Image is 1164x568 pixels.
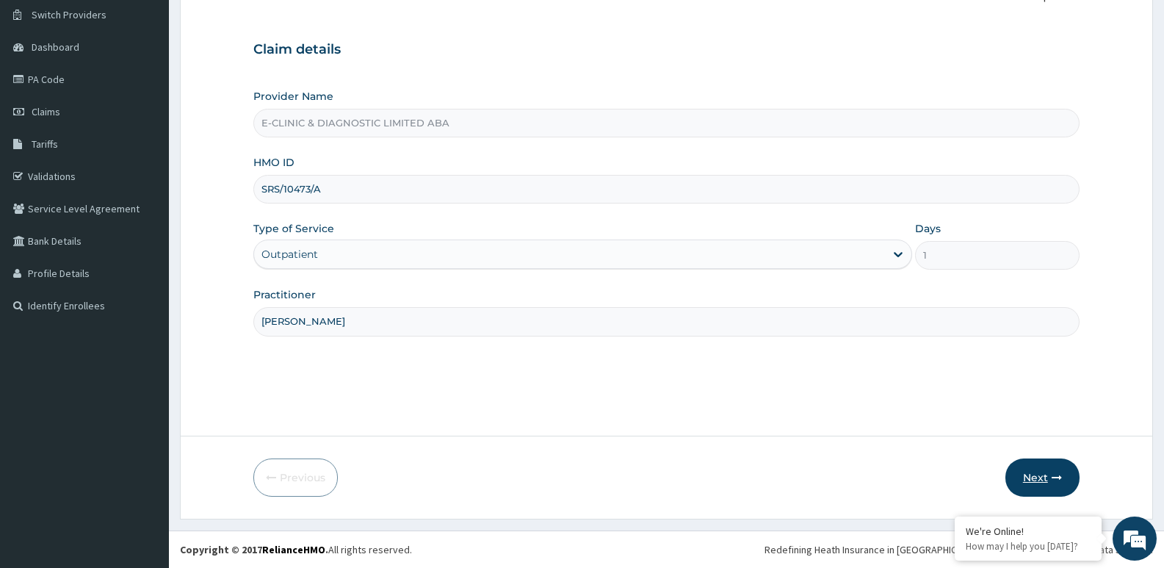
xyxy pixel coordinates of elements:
[32,137,58,151] span: Tariffs
[32,40,79,54] span: Dashboard
[966,525,1091,538] div: We're Online!
[27,73,59,110] img: d_794563401_company_1708531726252_794563401
[253,42,1080,58] h3: Claim details
[253,175,1080,204] input: Enter HMO ID
[253,307,1080,336] input: Enter Name
[32,105,60,118] span: Claims
[32,8,106,21] span: Switch Providers
[180,543,328,556] strong: Copyright © 2017 .
[76,82,247,101] div: Chat with us now
[261,247,318,262] div: Outpatient
[253,459,338,497] button: Previous
[85,185,203,334] span: We're online!
[253,155,294,170] label: HMO ID
[7,401,280,453] textarea: Type your message and hit 'Enter'
[241,7,276,43] div: Minimize live chat window
[253,287,316,302] label: Practitioner
[1005,459,1080,497] button: Next
[253,221,334,236] label: Type of Service
[764,542,1153,557] div: Redefining Heath Insurance in [GEOGRAPHIC_DATA] using Telemedicine and Data Science!
[253,89,333,104] label: Provider Name
[915,221,941,236] label: Days
[169,531,1164,568] footer: All rights reserved.
[262,543,325,556] a: RelianceHMO
[966,540,1091,553] p: How may I help you today?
